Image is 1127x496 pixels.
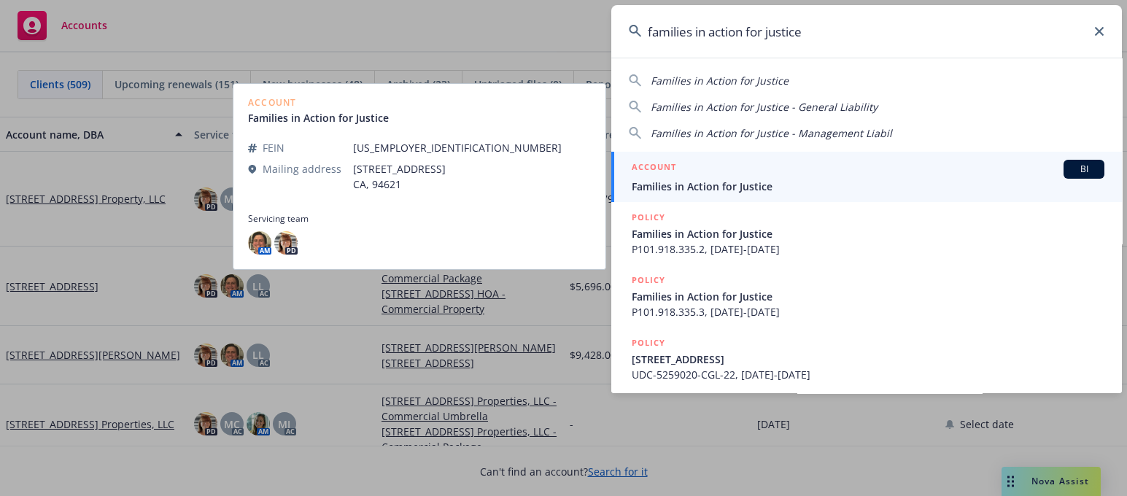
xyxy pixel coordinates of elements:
span: P101.918.335.3, [DATE]-[DATE] [632,304,1104,319]
span: UDC-5259020-CGL-22, [DATE]-[DATE] [632,367,1104,382]
span: Families in Action for Justice [651,74,789,88]
input: Search... [611,5,1122,58]
span: BI [1069,163,1099,176]
h5: POLICY [632,273,665,287]
a: POLICY[STREET_ADDRESS]UDC-5259020-CGL-22, [DATE]-[DATE] [611,328,1122,390]
h5: POLICY [632,336,665,350]
span: Families in Action for Justice - General Liability [651,100,878,114]
h5: ACCOUNT [632,160,676,177]
span: Families in Action for Justice - Management Liabil [651,126,892,140]
a: POLICYFamilies in Action for JusticeP101.918.335.3, [DATE]-[DATE] [611,265,1122,328]
span: Families in Action for Justice [632,289,1104,304]
h5: POLICY [632,210,665,225]
span: Families in Action for Justice [632,226,1104,241]
span: P101.918.335.2, [DATE]-[DATE] [632,241,1104,257]
a: ACCOUNTBIFamilies in Action for Justice [611,152,1122,202]
a: POLICYFamilies in Action for JusticeP101.918.335.2, [DATE]-[DATE] [611,202,1122,265]
span: Families in Action for Justice [632,179,1104,194]
span: [STREET_ADDRESS] [632,352,1104,367]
